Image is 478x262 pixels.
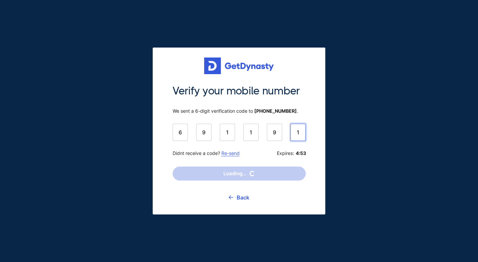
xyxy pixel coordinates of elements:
[277,150,306,156] span: Expires:
[173,150,240,156] span: Didnt receive a code?
[173,84,306,98] span: Verify your mobile number
[229,195,233,199] img: go back icon
[204,58,274,74] img: Get started for free with Dynasty Trust Company
[229,189,249,206] a: Back
[173,108,306,114] span: We sent a 6-digit verification code to .
[221,150,240,156] a: Re-send
[254,108,297,114] b: [PHONE_NUMBER]
[296,150,306,156] b: 4:53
